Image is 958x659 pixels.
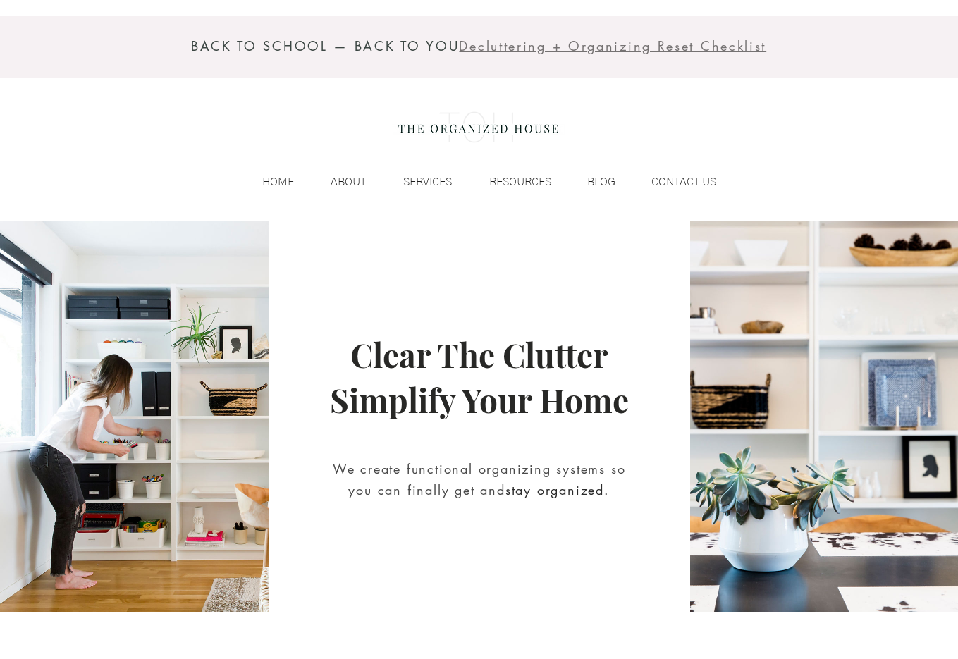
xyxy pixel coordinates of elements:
a: SERVICES [373,171,459,192]
p: RESOURCES [482,171,558,192]
p: HOME [255,171,301,192]
p: SERVICES [396,171,459,192]
a: Decluttering + Organizing Reset Checklist [459,41,766,54]
a: ABOUT [301,171,373,192]
a: RESOURCES [459,171,558,192]
a: HOME [233,171,301,192]
a: CONTACT US [622,171,723,192]
p: ABOUT [324,171,373,192]
span: BACK TO SCHOOL — BACK TO YOU [191,37,460,54]
p: BLOG [580,171,622,192]
nav: Site [233,171,723,192]
span: . [604,481,610,498]
img: the organized house [392,99,565,156]
span: stay organized [505,481,604,498]
span: Decluttering + Organizing Reset Checklist [459,37,766,54]
span: Clear The Clutter Simplify Your Home [330,333,629,421]
p: CONTACT US [644,171,723,192]
a: BLOG [558,171,622,192]
span: We create functional organizing systems so you can finally get and [333,460,626,498]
